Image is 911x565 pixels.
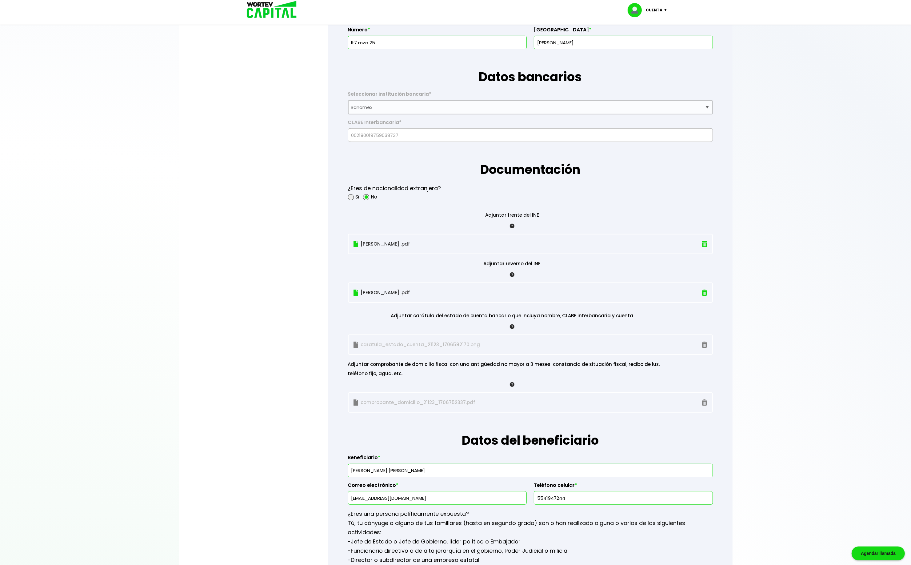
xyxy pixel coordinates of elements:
label: Correo electrónico [348,482,527,491]
img: profile-image [628,3,646,17]
label: [GEOGRAPHIC_DATA] [534,27,713,36]
img: gray-trash.dd83e1a4.svg [702,399,707,406]
img: gray-file.d3045238.svg [354,399,358,406]
label: No [371,193,377,201]
img: trash.f49e7519.svg [702,290,707,296]
label: Beneficiario [348,455,713,464]
p: ¿Eres de nacionalidad extranjera? [348,184,441,193]
p: Tú, tu cónyuge o alguno de tus familiares (hasta en segundo grado) son o han realizado alguna o v... [348,519,713,537]
input: 10 dígitos [537,491,710,504]
img: gfR76cHglkPwleuBLjWdxeZVvX9Wp6JBDmjRYY8JYDQn16A2ICN00zLTgIroGa6qie5tIuWH7V3AapTKqzv+oMZsGfMUqL5JM... [510,324,514,329]
input: 18 dígitos [351,129,710,142]
img: gfR76cHglkPwleuBLjWdxeZVvX9Wp6JBDmjRYY8JYDQn16A2ICN00zLTgIroGa6qie5tIuWH7V3AapTKqzv+oMZsGfMUqL5JM... [510,382,514,387]
img: gfR76cHglkPwleuBLjWdxeZVvX9Wp6JBDmjRYY8JYDQn16A2ICN00zLTgIroGa6qie5tIuWH7V3AapTKqzv+oMZsGfMUqL5JM... [510,224,514,228]
p: caratula_estado_cuenta_21123_1706592170.png [354,340,564,349]
img: trash.f49e7519.svg [702,241,707,247]
h1: Datos bancarios [348,49,713,86]
div: Adjuntar comprobante de domicilio fiscal con una antigüedad no mayor a 3 meses: constancia de sit... [348,360,676,390]
p: [PERSON_NAME] .pdf [354,239,652,249]
h1: Documentación [348,142,713,179]
label: Si [356,193,359,201]
img: file.874bbc9e.svg [354,241,358,247]
p: comprobante_domicilio_21123_1706752337.pdf [354,398,564,407]
img: gfR76cHglkPwleuBLjWdxeZVvX9Wp6JBDmjRYY8JYDQn16A2ICN00zLTgIroGa6qie5tIuWH7V3AapTKqzv+oMZsGfMUqL5JM... [510,272,514,277]
img: gray-trash.dd83e1a4.svg [702,342,707,348]
label: Teléfono celular [534,482,713,491]
img: file.874bbc9e.svg [354,290,358,296]
h1: Datos del beneficiario [348,413,713,450]
div: Adjuntar frente del INE [348,210,676,231]
label: Seleccionar institución bancaria [348,91,713,100]
img: gray-file.d3045238.svg [354,342,358,348]
img: icon-down [663,9,671,11]
p: Cuenta [646,6,663,15]
label: Número [348,27,527,36]
div: Agendar llamada [852,547,905,560]
p: [PERSON_NAME] .pdf [354,288,652,297]
label: CLABE Interbancaria [348,119,713,129]
div: Adjuntar carátula del estado de cuenta bancario que incluya nombre, CLABE interbancaria y cuenta [348,311,676,332]
p: ¿Eres una persona políticamente expuesta? [348,509,713,519]
div: Adjuntar reverso del INE [348,259,676,280]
